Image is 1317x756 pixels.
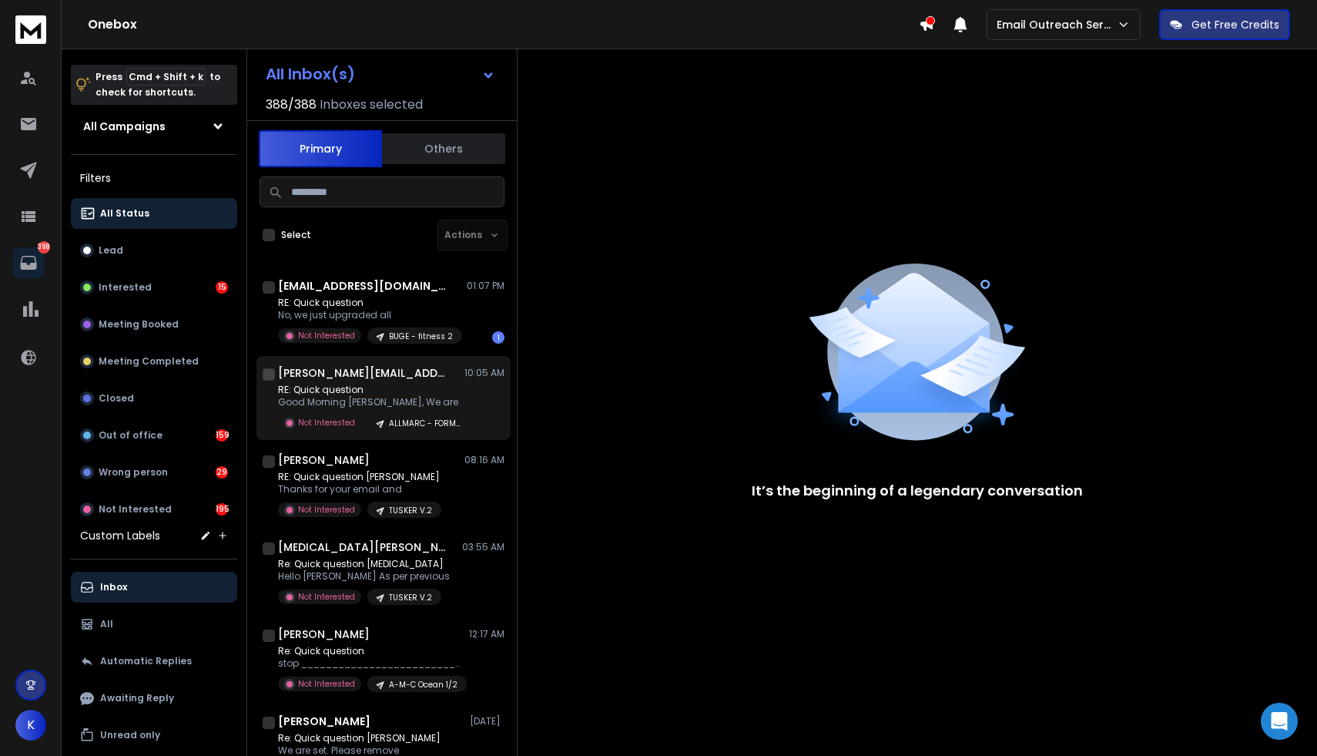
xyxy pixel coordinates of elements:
p: Awaiting Reply [100,692,174,704]
img: logo [15,15,46,44]
label: Select [281,229,311,241]
p: RE: Quick question [PERSON_NAME] [278,471,441,483]
p: ALLMARC - FORMWORK RELOAD [389,418,463,429]
button: Inbox [71,572,237,603]
button: K [15,710,46,741]
p: A-M-C Ocean 1/2 [389,679,457,690]
p: [DATE] [470,715,504,727]
p: Inbox [100,581,127,593]
h1: Onebox [88,15,919,34]
button: Lead [71,235,237,266]
p: All [100,618,113,630]
p: RE: Quick question [278,384,463,396]
p: Get Free Credits [1191,17,1279,32]
p: Automatic Replies [100,655,192,667]
p: It’s the beginning of a legendary conversation [752,480,1083,502]
p: Wrong person [99,466,168,479]
p: Meeting Completed [99,355,199,368]
p: Email Outreach Service [997,17,1117,32]
div: 159 [216,429,228,442]
h1: [EMAIL_ADDRESS][DOMAIN_NAME] [278,278,447,294]
p: 03:55 AM [462,541,504,553]
button: All Status [71,198,237,229]
h3: Custom Labels [80,528,160,543]
p: TUSKER V.2 [389,505,432,516]
p: Thanks for your email and [278,483,441,496]
button: Get Free Credits [1159,9,1290,40]
button: Not Interested195 [71,494,237,525]
p: Good Morning [PERSON_NAME], We are [278,396,463,408]
p: Meeting Booked [99,318,179,331]
p: Not Interested [298,678,355,690]
p: Unread only [100,729,160,741]
h1: [PERSON_NAME] [278,627,370,642]
p: Not Interested [298,591,355,603]
button: All Campaigns [71,111,237,142]
p: Re: Quick question [PERSON_NAME] [278,732,463,744]
p: Out of office [99,429,163,442]
p: Re: Quick question [MEDICAL_DATA] [278,558,450,570]
button: Automatic Replies [71,646,237,677]
button: Meeting Completed [71,346,237,377]
div: 1 [492,331,504,344]
button: All [71,609,237,640]
p: Not Interested [298,417,355,428]
h1: All Campaigns [83,119,166,134]
p: Not Interested [298,504,355,516]
h1: [MEDICAL_DATA][PERSON_NAME] [278,539,447,555]
button: Interested15 [71,272,237,303]
div: 29 [216,466,228,479]
h1: All Inbox(s) [266,66,355,82]
div: 195 [216,503,228,516]
p: Press to check for shortcuts. [96,69,220,100]
button: All Inbox(s) [253,59,508,89]
button: Wrong person29 [71,457,237,488]
span: 388 / 388 [266,96,317,114]
p: Re: Quick question [278,645,463,657]
p: All Status [100,207,149,220]
p: Hello [PERSON_NAME] As per previous [278,570,450,583]
button: Awaiting Reply [71,683,237,714]
p: RE: Quick question [278,297,462,309]
h1: [PERSON_NAME] [278,714,370,729]
button: Primary [259,130,382,167]
span: Cmd + Shift + k [126,68,206,86]
h3: Inboxes selected [320,96,423,114]
p: Not Interested [99,503,172,516]
div: Open Intercom Messenger [1261,703,1298,740]
p: TUSKER V.2 [389,592,432,603]
p: 12:17 AM [469,628,504,640]
button: Unread only [71,720,237,751]
p: No, we just upgraded all [278,309,462,321]
div: 15 [216,281,228,294]
p: 10:05 AM [464,367,504,379]
button: Closed [71,383,237,414]
h1: [PERSON_NAME] [278,452,370,468]
h1: [PERSON_NAME][EMAIL_ADDRESS][DOMAIN_NAME] [278,365,447,381]
p: stop ________________________________ From: [PERSON_NAME] [278,657,463,670]
p: BUGE - fitness 2 [389,331,453,342]
button: Others [382,132,505,166]
h3: Filters [71,167,237,189]
button: Out of office159 [71,420,237,451]
p: 01:07 PM [467,280,504,292]
p: Lead [99,244,123,257]
button: Meeting Booked [71,309,237,340]
a: 398 [13,247,44,278]
p: 398 [38,241,50,254]
p: Interested [99,281,152,294]
p: Not Interested [298,330,355,341]
p: Closed [99,392,134,405]
p: 08:16 AM [464,454,504,466]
